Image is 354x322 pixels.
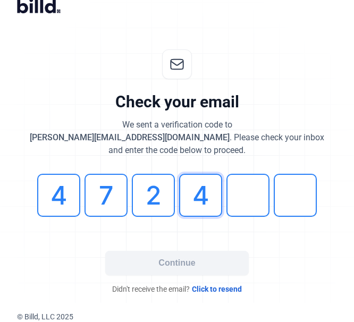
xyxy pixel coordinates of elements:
div: © Billd, LLC 2025 [17,311,354,322]
button: Continue [105,251,249,275]
span: [PERSON_NAME][EMAIL_ADDRESS][DOMAIN_NAME] [30,132,230,142]
span: Click to resend [192,284,242,294]
div: We sent a verification code to . Please check your inbox and enter the code below to proceed. [30,118,324,157]
div: Check your email [115,92,239,112]
div: Didn't receive the email? [18,284,336,294]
